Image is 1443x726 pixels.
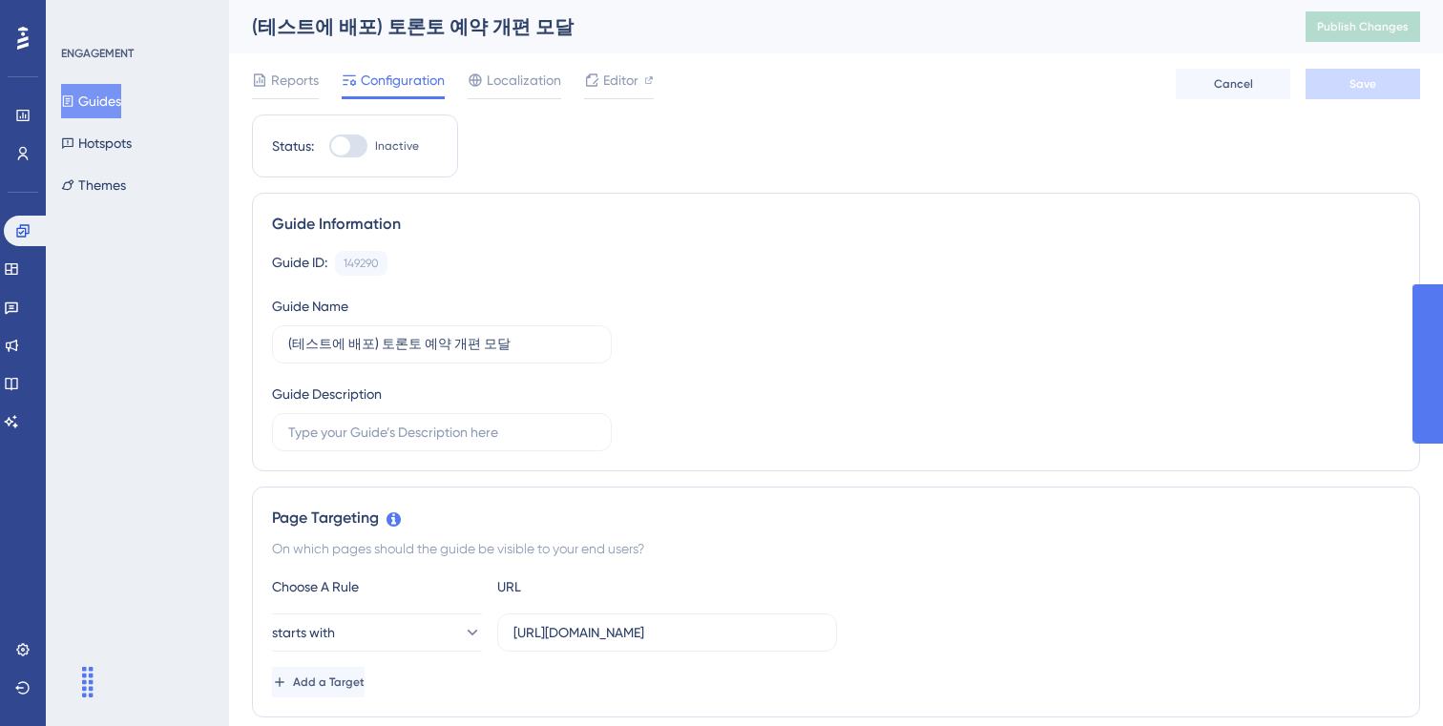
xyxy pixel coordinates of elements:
span: Reports [271,69,319,92]
button: Guides [61,84,121,118]
button: Add a Target [272,667,365,697]
div: Guide Description [272,383,382,405]
span: Save [1349,76,1376,92]
input: Type your Guide’s Description here [288,422,596,443]
div: Choose A Rule [272,575,482,598]
button: Themes [61,168,126,202]
div: Guide ID: [272,251,327,276]
div: URL [497,575,707,598]
button: Save [1306,69,1420,99]
span: Editor [603,69,638,92]
span: Add a Target [293,674,365,690]
input: Type your Guide’s Name here [288,334,596,355]
button: Hotspots [61,126,132,160]
iframe: UserGuiding AI Assistant Launcher [1363,651,1420,708]
div: 149290 [344,256,379,271]
button: starts with [272,613,482,652]
span: Publish Changes [1317,19,1409,34]
button: Publish Changes [1306,11,1420,42]
div: Guide Name [272,295,348,318]
div: Status: [272,135,314,157]
div: On which pages should the guide be visible to your end users? [272,537,1400,560]
span: Inactive [375,138,419,154]
span: starts with [272,621,335,644]
div: 드래그 [73,653,103,711]
input: yourwebsite.com/path [513,622,821,643]
div: (테스트에 배포) 토론토 예약 개편 모달 [252,13,1258,40]
span: Localization [487,69,561,92]
span: Configuration [361,69,445,92]
div: Guide Information [272,213,1400,236]
div: Page Targeting [272,507,1400,529]
div: ENGAGEMENT [61,46,134,61]
button: Cancel [1176,69,1290,99]
span: Cancel [1214,76,1253,92]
